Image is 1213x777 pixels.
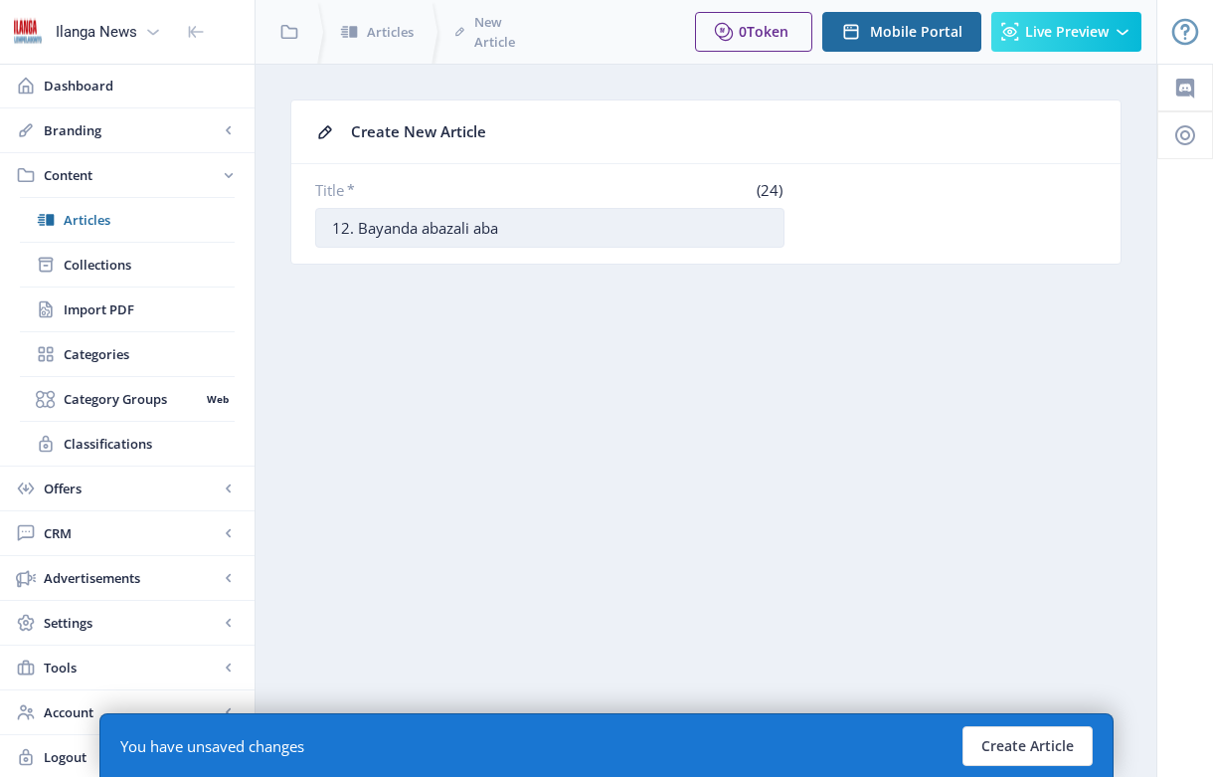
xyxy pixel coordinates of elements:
nb-badge: Web [200,389,235,409]
button: 0Token [695,12,812,52]
button: Live Preview [991,12,1141,52]
button: Create Article [962,726,1093,766]
span: Articles [367,22,414,42]
span: Dashboard [44,76,239,96]
div: Create New Article [351,116,1097,147]
span: Tools [44,658,219,678]
a: Collections [20,243,235,287]
input: What's the title of your article? [315,208,784,248]
div: Ilanga News [56,10,137,54]
label: Title [315,180,542,200]
span: Branding [44,120,219,140]
span: Mobile Portal [870,24,962,40]
span: Token [747,22,788,41]
button: Mobile Portal [822,12,981,52]
span: Collections [64,255,235,275]
span: Logout [44,747,239,767]
span: Settings [44,613,219,633]
a: Classifications [20,422,235,466]
span: Offers [44,479,219,498]
a: Import PDF [20,288,235,331]
a: Categories [20,332,235,376]
div: You have unsaved changes [120,736,304,756]
img: 6e32966d-d278-493e-af78-9af65f0c2223.png [12,16,44,48]
span: Articles [64,210,235,230]
a: Articles [20,198,235,242]
span: Import PDF [64,299,235,319]
span: Live Preview [1025,24,1109,40]
span: CRM [44,523,219,543]
span: Category Groups [64,389,200,409]
span: (24) [754,180,784,200]
span: Content [44,165,219,185]
a: Category GroupsWeb [20,377,235,421]
span: Classifications [64,434,235,454]
span: Categories [64,344,235,364]
span: Account [44,702,219,722]
span: New Article [474,12,522,52]
span: Advertisements [44,568,219,588]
